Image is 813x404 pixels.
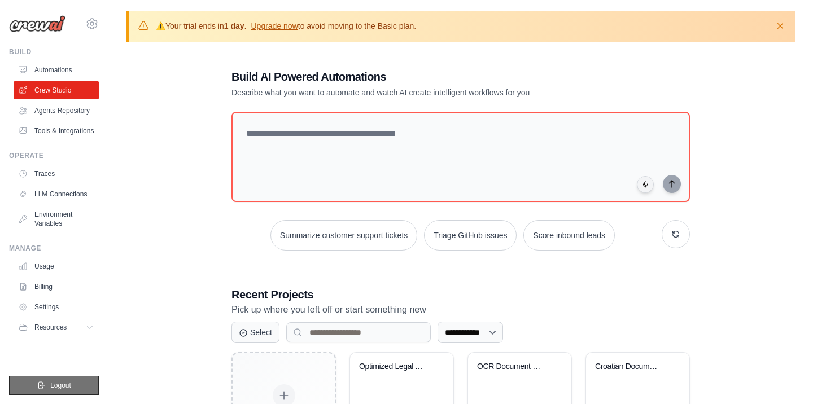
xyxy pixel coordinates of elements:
div: Optimized Legal Analysis System [359,362,427,372]
span: Logout [50,381,71,390]
img: Logo [9,15,65,32]
a: Agents Repository [14,102,99,120]
a: Crew Studio [14,81,99,99]
button: Triage GitHub issues [424,220,517,251]
button: Get new suggestions [662,220,690,248]
p: Your trial ends in . to avoid moving to the Basic plan. [156,20,416,32]
div: Operate [9,151,99,160]
button: Select [231,322,279,343]
a: Automations [14,61,99,79]
button: Summarize customer support tickets [270,220,417,251]
button: Resources [14,318,99,336]
a: Traces [14,165,99,183]
a: Billing [14,278,99,296]
span: Resources [34,323,67,332]
div: Croatian Document Translator [595,362,663,372]
div: Build [9,47,99,56]
a: Upgrade now [251,21,298,30]
strong: 1 day [224,21,244,30]
button: Score inbound leads [523,220,615,251]
a: Usage [14,257,99,275]
strong: ⚠️ [156,21,165,30]
p: Describe what you want to automate and watch AI create intelligent workflows for you [231,87,611,98]
a: Tools & Integrations [14,122,99,140]
div: OCR Document Processor - Croatian/Serbian [477,362,545,372]
h3: Recent Projects [231,287,690,302]
a: LLM Connections [14,185,99,203]
button: Click to speak your automation idea [637,176,654,193]
h1: Build AI Powered Automations [231,69,611,85]
div: Manage [9,244,99,253]
a: Settings [14,298,99,316]
p: Pick up where you left off or start something new [231,302,690,317]
button: Logout [9,376,99,395]
a: Environment Variables [14,205,99,232]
